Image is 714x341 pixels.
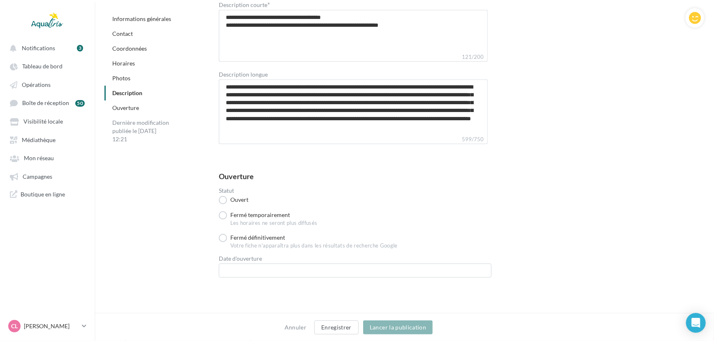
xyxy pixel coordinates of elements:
[22,100,69,107] span: Boîte de réception
[112,45,147,52] a: Coordonnées
[219,188,491,194] label: Statut
[112,60,135,67] a: Horaires
[7,318,88,334] a: CL [PERSON_NAME]
[219,53,488,62] label: 121/200
[77,45,83,51] div: 3
[5,95,90,110] a: Boîte de réception 50
[22,136,56,143] span: Médiathèque
[219,211,290,220] label: Fermé temporairement
[219,173,254,180] div: Ouverture
[5,77,90,92] a: Opérations
[219,72,268,77] label: Description longue
[686,313,706,333] div: Open Intercom Messenger
[24,322,79,330] p: [PERSON_NAME]
[5,58,90,73] a: Tableau de bord
[230,242,491,250] div: Votre fiche n'apparaîtra plus dans les résultats de recherche Google
[112,15,171,22] a: Informations générales
[5,150,90,165] a: Mon réseau
[219,234,285,242] label: Fermé définitivement
[363,320,433,334] button: Lancer la publication
[104,115,178,147] div: Dernière modification publiée le [DATE] 12:21
[281,322,310,332] button: Annuler
[112,89,142,96] a: Description
[22,81,51,88] span: Opérations
[22,63,63,70] span: Tableau de bord
[22,44,55,51] span: Notifications
[24,155,54,162] span: Mon réseau
[314,320,359,334] button: Enregistrer
[219,135,488,144] label: 599/750
[112,104,139,111] a: Ouverture
[112,75,130,82] a: Photos
[219,196,248,204] label: Ouvert
[75,100,85,107] div: 50
[5,169,90,184] a: Campagnes
[5,114,90,128] a: Visibilité locale
[230,220,491,227] div: Les horaires ne seront plus diffusés
[5,187,90,201] a: Boutique en ligne
[5,132,90,147] a: Médiathèque
[219,1,488,8] label: Description courte
[23,173,52,180] span: Campagnes
[21,190,65,198] span: Boutique en ligne
[219,256,491,262] label: Date d'ouverture
[11,322,18,330] span: CL
[5,40,86,55] button: Notifications 3
[23,118,63,125] span: Visibilité locale
[112,30,133,37] a: Contact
